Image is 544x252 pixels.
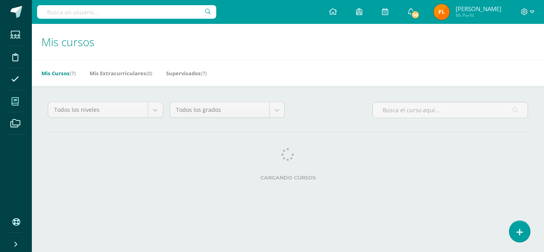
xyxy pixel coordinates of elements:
a: Todos los grados [170,102,285,117]
a: Mis Cursos(7) [41,67,76,80]
a: Supervisados(7) [166,67,207,80]
a: Mis Extracurriculares(0) [90,67,152,80]
span: [PERSON_NAME] [456,5,501,13]
span: Todos los niveles [54,102,142,117]
img: 25f6e6797fd9adb8834a93e250faf539.png [434,4,450,20]
span: Todos los grados [176,102,264,117]
input: Busca un usuario... [37,5,216,19]
span: (7) [201,70,207,77]
span: (7) [70,70,76,77]
a: Todos los niveles [48,102,163,117]
span: (0) [146,70,152,77]
span: Mis cursos [41,34,94,49]
input: Busca el curso aquí... [373,102,528,118]
span: 56 [411,10,420,19]
label: Cargando cursos [48,175,528,181]
span: Mi Perfil [456,12,501,19]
